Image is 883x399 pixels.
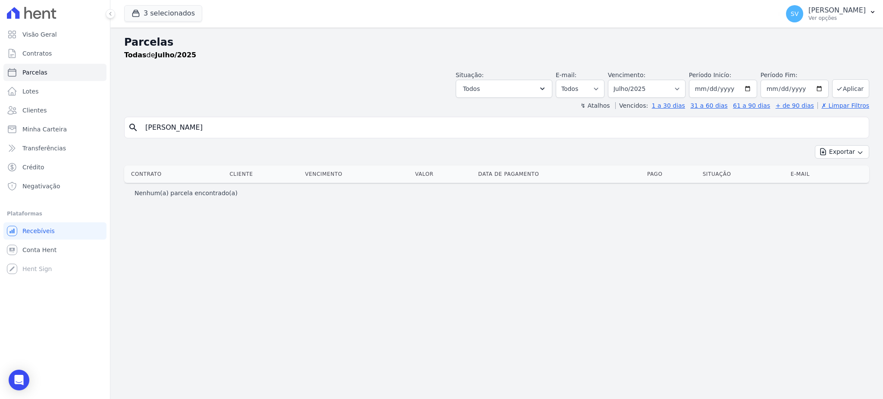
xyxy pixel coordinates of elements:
th: Pago [644,165,699,183]
a: Parcelas [3,64,106,81]
label: Período Fim: [761,71,829,80]
a: Transferências [3,140,106,157]
th: Vencimento [302,165,412,183]
button: Exportar [815,145,869,159]
span: Clientes [22,106,47,115]
label: Período Inicío: [689,72,731,78]
a: 1 a 30 dias [652,102,685,109]
span: Conta Hent [22,246,56,254]
a: + de 90 dias [776,102,814,109]
div: Plataformas [7,209,103,219]
label: Vencimento: [608,72,645,78]
a: Visão Geral [3,26,106,43]
h2: Parcelas [124,34,869,50]
p: Ver opções [808,15,866,22]
th: Valor [412,165,475,183]
button: Todos [456,80,552,98]
th: Cliente [226,165,301,183]
a: ✗ Limpar Filtros [817,102,869,109]
th: Situação [699,165,787,183]
strong: Todas [124,51,147,59]
label: E-mail: [556,72,577,78]
p: Nenhum(a) parcela encontrado(a) [135,189,238,197]
button: SV [PERSON_NAME] Ver opções [779,2,883,26]
th: Contrato [124,165,226,183]
a: Contratos [3,45,106,62]
strong: Julho/2025 [155,51,197,59]
span: Negativação [22,182,60,190]
i: search [128,122,138,133]
div: Open Intercom Messenger [9,370,29,390]
a: Minha Carteira [3,121,106,138]
span: Todos [463,84,480,94]
span: Lotes [22,87,39,96]
span: SV [791,11,798,17]
a: Clientes [3,102,106,119]
p: de [124,50,196,60]
a: 61 a 90 dias [733,102,770,109]
span: Minha Carteira [22,125,67,134]
label: Vencidos: [615,102,648,109]
button: Aplicar [832,79,869,98]
a: Lotes [3,83,106,100]
button: 3 selecionados [124,5,202,22]
a: Crédito [3,159,106,176]
span: Visão Geral [22,30,57,39]
a: Recebíveis [3,222,106,240]
th: E-mail [787,165,852,183]
label: ↯ Atalhos [580,102,610,109]
input: Buscar por nome do lote ou do cliente [140,119,865,136]
a: Conta Hent [3,241,106,259]
label: Situação: [456,72,484,78]
a: Negativação [3,178,106,195]
a: 31 a 60 dias [690,102,727,109]
span: Recebíveis [22,227,55,235]
p: [PERSON_NAME] [808,6,866,15]
span: Crédito [22,163,44,171]
span: Parcelas [22,68,47,77]
span: Transferências [22,144,66,153]
th: Data de Pagamento [475,165,644,183]
span: Contratos [22,49,52,58]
